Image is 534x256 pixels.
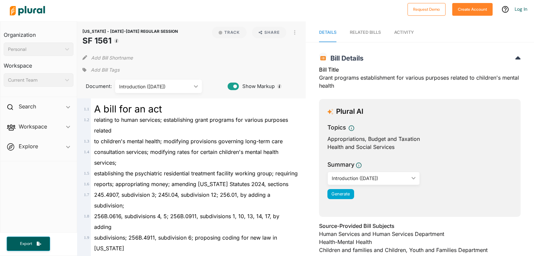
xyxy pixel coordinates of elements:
div: Children and families and Children, Youth and Families Department [319,246,521,254]
div: Introduction ([DATE]) [119,83,191,90]
h3: Summary [327,160,354,169]
span: 1 . 4 [84,150,89,154]
h3: Workspace [4,56,73,71]
button: Request Demo [408,3,446,16]
h3: Bill Title [319,66,521,74]
span: Show Markup [239,83,275,90]
span: 1 . 2 [84,117,89,122]
button: Share [249,27,289,38]
span: 256B.0616, subdivisions 4, 5; 256B.0911, subdivisions 1, 10, 13, 14, 17, by adding [94,213,279,230]
a: Log In [515,6,527,12]
div: Grant programs establishment for various purposes related to children's mental health [319,66,521,94]
button: Export [7,237,50,251]
h3: Organization [4,25,73,40]
div: Tooltip anchor [276,83,282,89]
div: Human Services and Human Services Department [319,230,521,238]
div: Personal [8,46,62,53]
span: 1 . 3 [84,139,89,144]
div: Health-Mental Health [319,238,521,246]
div: Health and Social Services [327,143,512,151]
a: Request Demo [408,5,446,12]
h3: Source-Provided Bill Subjects [319,222,521,230]
div: RELATED BILLS [350,29,381,35]
span: Generate [331,191,350,196]
span: 1 . 5 [84,171,89,176]
div: Current Team [8,77,62,84]
span: A bill for an act [94,103,162,115]
h3: Topics [327,123,346,132]
span: 245.4907, subdivision 3; 245I.04, subdivision 12; 256.01, by adding a subdivision; [94,191,270,209]
span: relating to human services; establishing grant programs for various purposes related [94,116,288,134]
span: 1 . 6 [84,182,89,186]
span: 1 . 8 [84,214,89,219]
a: Activity [394,23,414,42]
span: [US_STATE] - [DATE]-[DATE] REGULAR SESSION [82,29,178,34]
div: Tooltip anchor [113,38,119,44]
span: reports; appropriating money; amending [US_STATE] Statutes 2024, sections [94,181,288,187]
button: Generate [327,189,354,199]
span: 1 . 7 [84,192,89,197]
span: Export [15,241,37,247]
span: Bill Details [327,54,363,62]
span: to children's mental health; modifying provisions governing long-term care [94,138,283,145]
h2: Search [19,103,36,110]
div: Introduction ([DATE]) [332,175,409,182]
a: Details [319,23,336,42]
span: 1 . 9 [84,235,89,240]
span: Add Bill Tags [91,67,119,73]
span: 1 . 1 [84,107,89,111]
span: Activity [394,30,414,35]
a: Create Account [452,5,493,12]
div: Add tags [82,65,119,75]
div: Appropriations, Budget and Taxation [327,135,512,143]
button: Create Account [452,3,493,16]
a: RELATED BILLS [350,23,381,42]
span: Document: [82,83,106,90]
span: consultation services; modifying rates for certain children's mental health services; [94,149,278,166]
span: subdivisions; 256B.4911, subdivision 6; proposing coding for new law in [US_STATE] [94,234,277,252]
span: establishing the psychiatric residential treatment facility working group; requiring [94,170,298,177]
h3: Plural AI [336,107,363,116]
h1: SF 1561 [82,35,178,47]
button: Share [252,27,286,38]
span: Details [319,30,336,35]
button: Track [212,27,247,38]
button: Add Bill Shortname [91,52,133,63]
